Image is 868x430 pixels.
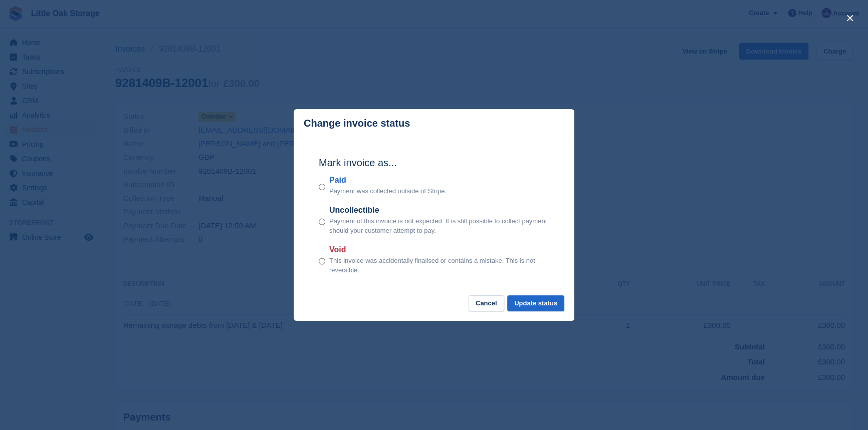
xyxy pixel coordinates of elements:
label: Void [329,244,549,256]
h2: Mark invoice as... [319,155,549,170]
p: This invoice was accidentally finalised or contains a mistake. This is not reversible. [329,256,549,275]
label: Uncollectible [329,204,549,216]
p: Payment of this invoice is not expected. It is still possible to collect payment should your cust... [329,216,549,236]
p: Change invoice status [304,118,410,129]
button: close [842,10,858,26]
p: Payment was collected outside of Stripe. [329,186,447,196]
button: Cancel [469,295,504,312]
label: Paid [329,174,447,186]
button: Update status [507,295,564,312]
